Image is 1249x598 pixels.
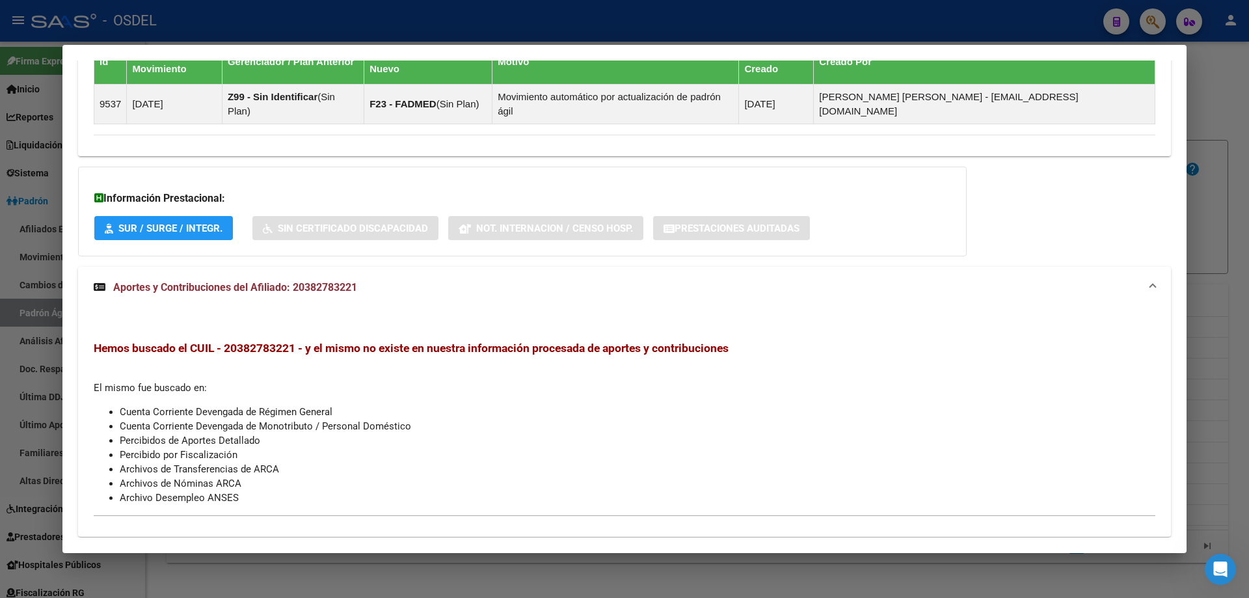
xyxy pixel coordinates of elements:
td: [DATE] [739,85,814,124]
th: Id [94,40,127,85]
th: Fecha Creado [739,40,814,85]
td: Movimiento automático por actualización de padrón ágil [492,85,739,124]
li: Archivo Desempleo ANSES [120,491,1155,505]
span: Prestaciones Auditadas [675,223,799,234]
td: [PERSON_NAME] [PERSON_NAME] - [EMAIL_ADDRESS][DOMAIN_NAME] [814,85,1155,124]
li: Archivos de Nóminas ARCA [120,476,1155,491]
th: Gerenciador / Plan Anterior [222,40,364,85]
button: Sin Certificado Discapacidad [252,216,438,240]
td: [DATE] [127,85,222,124]
iframe: Intercom live chat [1205,554,1236,585]
strong: F23 - FADMED [369,98,436,109]
th: Fecha Movimiento [127,40,222,85]
mat-expansion-panel-header: Aportes y Contribuciones del Afiliado: 20382783221 [78,267,1171,308]
div: Aportes y Contribuciones del Afiliado: 20382783221 [78,308,1171,537]
span: Not. Internacion / Censo Hosp. [476,223,633,234]
th: Motivo [492,40,739,85]
li: Archivos de Transferencias de ARCA [120,462,1155,476]
strong: Z99 - Sin Identificar [228,91,317,102]
button: SUR / SURGE / INTEGR. [94,216,233,240]
td: ( ) [364,85,492,124]
span: Sin Certificado Discapacidad [278,223,428,234]
button: Not. Internacion / Censo Hosp. [448,216,643,240]
span: Sin Plan [440,98,476,109]
span: Hemos buscado el CUIL - 20382783221 - y el mismo no existe en nuestra información procesada de ap... [94,342,729,355]
button: Prestaciones Auditadas [653,216,810,240]
li: Percibido por Fiscalización [120,448,1155,462]
div: El mismo fue buscado en: [94,341,1155,506]
th: Creado Por [814,40,1155,85]
li: Percibidos de Aportes Detallado [120,433,1155,448]
td: 9537 [94,85,127,124]
td: ( ) [222,85,364,124]
h3: Información Prestacional: [94,191,950,206]
li: Cuenta Corriente Devengada de Régimen General [120,405,1155,419]
th: Gerenciador / Plan Nuevo [364,40,492,85]
li: Cuenta Corriente Devengada de Monotributo / Personal Doméstico [120,419,1155,433]
span: Aportes y Contribuciones del Afiliado: 20382783221 [113,281,357,293]
span: SUR / SURGE / INTEGR. [118,223,222,234]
